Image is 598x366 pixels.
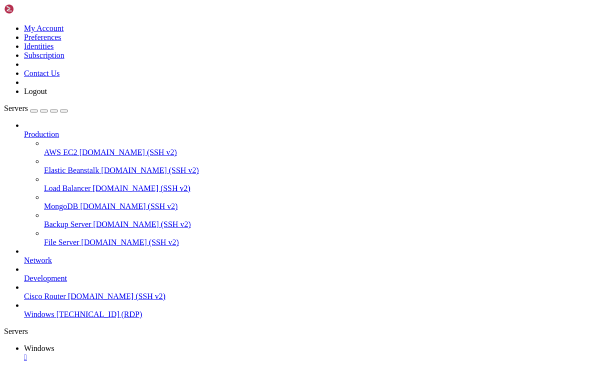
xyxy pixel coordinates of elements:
[44,139,594,157] li: AWS EC2 [DOMAIN_NAME] (SSH v2)
[24,87,47,95] a: Logout
[24,130,594,139] a: Production
[24,247,594,265] li: Network
[24,310,54,318] span: Windows
[44,220,594,229] a: Backup Server [DOMAIN_NAME] (SSH v2)
[4,327,594,336] div: Servers
[56,310,142,318] span: [TECHNICAL_ID] (RDP)
[24,265,594,283] li: Development
[24,292,594,301] a: Cisco Router [DOMAIN_NAME] (SSH v2)
[24,24,64,32] a: My Account
[44,202,78,210] span: MongoDB
[24,69,60,77] a: Contact Us
[44,175,594,193] li: Load Balancer [DOMAIN_NAME] (SSH v2)
[44,220,91,228] span: Backup Server
[4,4,61,14] img: Shellngn
[44,148,77,156] span: AWS EC2
[24,256,594,265] a: Network
[24,33,61,41] a: Preferences
[44,184,594,193] a: Load Balancer [DOMAIN_NAME] (SSH v2)
[81,238,179,246] span: [DOMAIN_NAME] (SSH v2)
[93,184,191,192] span: [DOMAIN_NAME] (SSH v2)
[24,344,54,352] span: Windows
[79,148,177,156] span: [DOMAIN_NAME] (SSH v2)
[44,193,594,211] li: MongoDB [DOMAIN_NAME] (SSH v2)
[4,104,28,112] span: Servers
[24,130,59,138] span: Production
[24,353,594,362] a: 
[24,301,594,319] li: Windows [TECHNICAL_ID] (RDP)
[101,166,199,174] span: [DOMAIN_NAME] (SSH v2)
[24,292,66,300] span: Cisco Router
[24,344,594,362] a: Windows
[24,256,52,264] span: Network
[24,274,67,282] span: Development
[44,238,79,246] span: File Server
[24,51,64,59] a: Subscription
[44,238,594,247] a: File Server [DOMAIN_NAME] (SSH v2)
[44,202,594,211] a: MongoDB [DOMAIN_NAME] (SSH v2)
[24,283,594,301] li: Cisco Router [DOMAIN_NAME] (SSH v2)
[44,148,594,157] a: AWS EC2 [DOMAIN_NAME] (SSH v2)
[44,211,594,229] li: Backup Server [DOMAIN_NAME] (SSH v2)
[93,220,191,228] span: [DOMAIN_NAME] (SSH v2)
[44,157,594,175] li: Elastic Beanstalk [DOMAIN_NAME] (SSH v2)
[24,310,594,319] a: Windows [TECHNICAL_ID] (RDP)
[44,184,91,192] span: Load Balancer
[44,166,594,175] a: Elastic Beanstalk [DOMAIN_NAME] (SSH v2)
[44,166,99,174] span: Elastic Beanstalk
[68,292,166,300] span: [DOMAIN_NAME] (SSH v2)
[44,229,594,247] li: File Server [DOMAIN_NAME] (SSH v2)
[24,121,594,247] li: Production
[24,42,54,50] a: Identities
[24,274,594,283] a: Development
[80,202,178,210] span: [DOMAIN_NAME] (SSH v2)
[4,104,68,112] a: Servers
